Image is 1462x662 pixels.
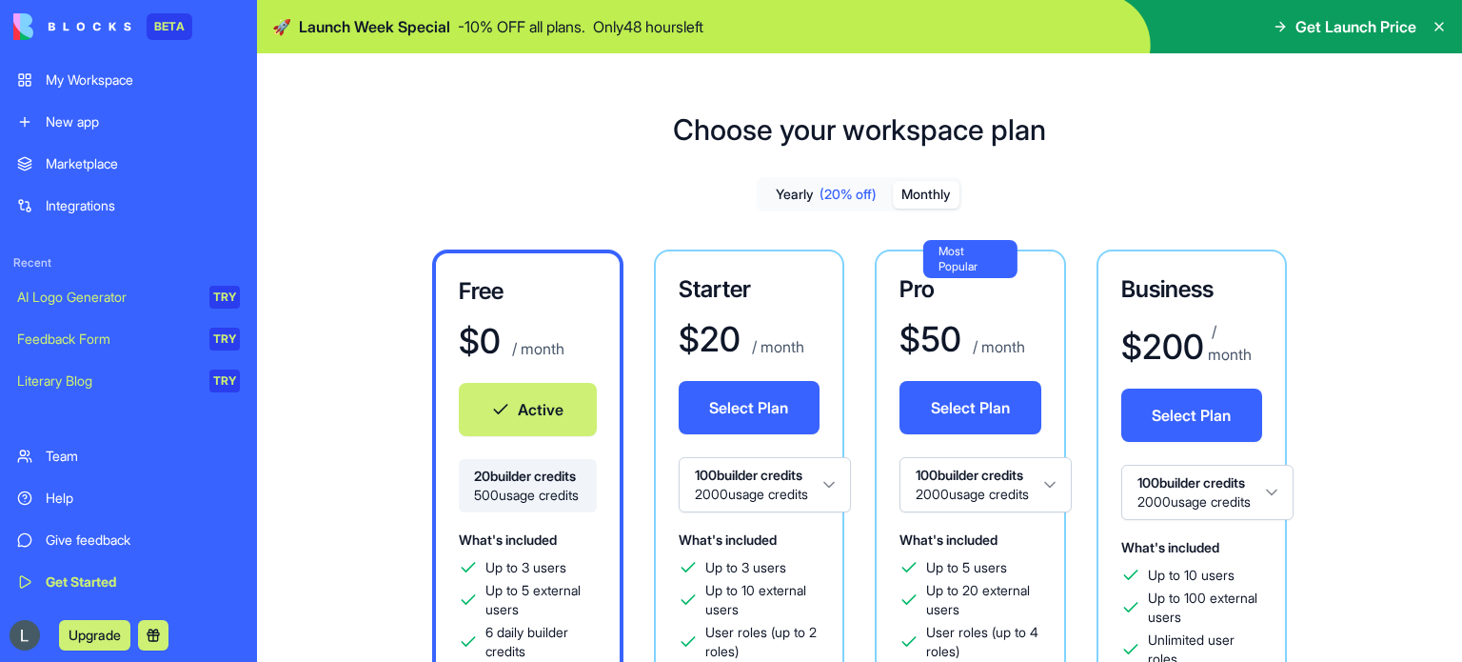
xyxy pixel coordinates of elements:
[6,187,251,225] a: Integrations
[6,278,251,316] a: AI Logo GeneratorTRY
[679,381,820,434] button: Select Plan
[1121,389,1263,442] button: Select Plan
[899,274,1041,305] h3: Pro
[6,521,251,559] a: Give feedback
[46,531,240,550] div: Give feedback
[969,335,1025,358] p: / month
[485,558,566,577] span: Up to 3 users
[10,620,40,651] img: ACg8ocJ9F5Kh0y0-FXvCchNle0xGwX6N6bxGJkKCicyYFHEeuroWqQ=s96-c
[485,581,597,619] span: Up to 5 external users
[6,563,251,601] a: Get Started
[458,15,585,38] p: - 10 % OFF all plans.
[459,532,557,548] span: What's included
[923,240,1017,278] div: Most Popular
[1121,328,1201,366] h1: $ 200
[299,15,450,38] span: Launch Week Special
[59,620,130,651] button: Upgrade
[673,112,1046,147] h1: Choose your workspace plan
[13,13,131,40] img: logo
[59,625,130,644] a: Upgrade
[46,489,240,508] div: Help
[474,467,582,486] span: 20 builder credits
[6,320,251,358] a: Feedback FormTRY
[6,61,251,99] a: My Workspace
[6,437,251,475] a: Team
[508,337,564,360] p: / month
[46,112,240,131] div: New app
[705,581,820,619] span: Up to 10 external users
[6,362,251,400] a: Literary BlogTRY
[474,486,582,505] span: 500 usage credits
[459,322,501,360] h1: $ 0
[760,181,893,209] button: Yearly
[926,623,1041,661] span: User roles (up to 4 roles)
[46,70,240,90] div: My Workspace
[893,181,959,209] button: Monthly
[6,479,251,517] a: Help
[926,558,1007,577] span: Up to 5 users
[17,330,196,349] div: Feedback Form
[593,15,703,38] p: Only 48 hours left
[17,288,196,307] div: AI Logo Generator
[17,371,196,391] div: Literary Blog
[6,255,251,271] span: Recent
[46,572,240,592] div: Get Started
[1121,274,1263,305] h3: Business
[926,581,1041,619] span: Up to 20 external users
[679,320,741,358] h1: $ 20
[6,145,251,183] a: Marketplace
[705,558,786,577] span: Up to 3 users
[748,335,804,358] p: / month
[46,154,240,173] div: Marketplace
[899,381,1041,434] button: Select Plan
[209,370,240,392] div: TRY
[1148,566,1235,585] span: Up to 10 users
[272,15,291,38] span: 🚀
[485,623,597,661] span: 6 daily builder credits
[1295,15,1416,38] span: Get Launch Price
[679,274,820,305] h3: Starter
[459,276,597,307] h3: Free
[899,320,961,358] h1: $ 50
[6,103,251,141] a: New app
[46,447,240,466] div: Team
[1148,589,1263,627] span: Up to 100 external users
[705,623,820,661] span: User roles (up to 2 roles)
[209,286,240,309] div: TRY
[459,383,597,436] button: Active
[147,13,192,40] div: BETA
[1121,539,1219,555] span: What's included
[820,185,877,204] span: (20% off)
[13,13,192,40] a: BETA
[899,532,998,548] span: What's included
[46,196,240,215] div: Integrations
[209,328,240,351] div: TRY
[1208,320,1262,366] p: / month
[679,532,777,548] span: What's included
